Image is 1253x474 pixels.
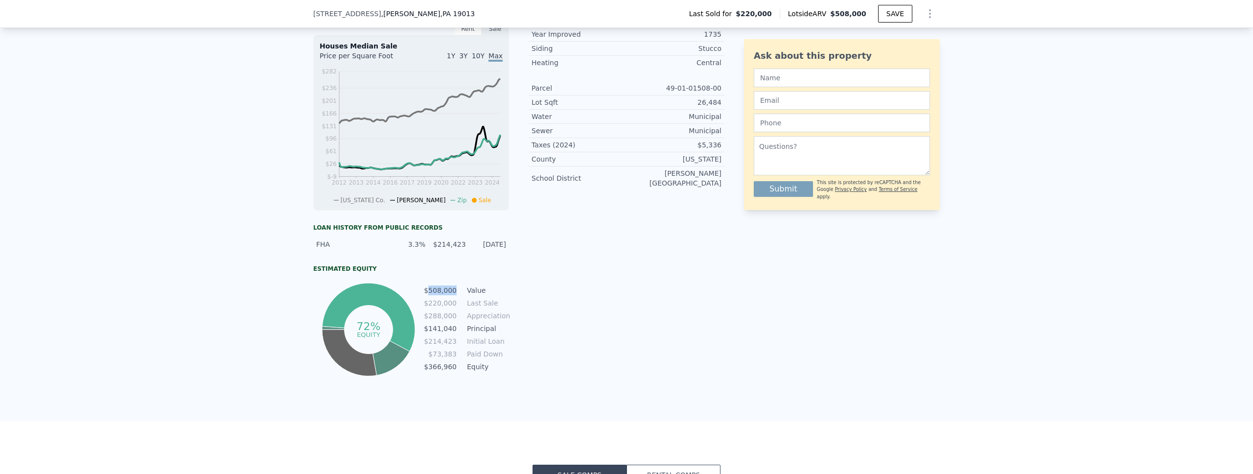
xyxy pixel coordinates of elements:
a: Terms of Service [879,187,917,192]
span: Lotside ARV [788,9,830,19]
div: Parcel [532,83,626,93]
div: $214,423 [431,239,465,249]
td: $141,040 [423,323,457,334]
button: Show Options [920,4,940,24]
td: Principal [465,323,509,334]
tspan: $131 [322,123,337,130]
div: Municipal [626,112,721,121]
div: This site is protected by reCAPTCHA and the Google and apply. [817,179,930,200]
tspan: $166 [322,110,337,117]
tspan: 2023 [468,179,483,186]
tspan: $26 [325,161,337,167]
tspan: $96 [325,135,337,142]
tspan: 2019 [417,179,432,186]
td: $73,383 [423,349,457,359]
tspan: 2013 [348,179,364,186]
div: Siding [532,44,626,53]
tspan: 2022 [451,179,466,186]
div: Rent [454,23,482,35]
tspan: 2020 [434,179,449,186]
span: [PERSON_NAME] [397,197,446,204]
span: Last Sold for [689,9,736,19]
td: $220,000 [423,298,457,308]
td: $214,423 [423,336,457,347]
tspan: 2017 [400,179,415,186]
div: [US_STATE] [626,154,721,164]
div: Heating [532,58,626,68]
div: Price per Square Foot [320,51,411,67]
div: $5,336 [626,140,721,150]
div: Estimated Equity [313,265,509,273]
tspan: 2012 [332,179,347,186]
div: Sale [482,23,509,35]
tspan: $201 [322,97,337,104]
tspan: $282 [322,68,337,75]
tspan: 2016 [383,179,398,186]
tspan: 2014 [366,179,381,186]
div: Year Improved [532,29,626,39]
td: Appreciation [465,310,509,321]
div: 26,484 [626,97,721,107]
span: $508,000 [830,10,866,18]
td: Paid Down [465,349,509,359]
span: , PA 19013 [441,10,475,18]
span: 3Y [459,52,467,60]
div: Sewer [532,126,626,136]
div: FHA [316,239,385,249]
button: SAVE [878,5,912,23]
div: Lot Sqft [532,97,626,107]
span: [STREET_ADDRESS] [313,9,381,19]
span: Sale [479,197,491,204]
td: Initial Loan [465,336,509,347]
div: 3.3% [391,239,425,249]
div: [DATE] [472,239,506,249]
tspan: equity [357,331,380,338]
td: $508,000 [423,285,457,296]
div: Ask about this property [754,49,930,63]
div: Loan history from public records [313,224,509,232]
td: Last Sale [465,298,509,308]
div: Water [532,112,626,121]
div: Taxes (2024) [532,140,626,150]
span: $220,000 [736,9,772,19]
div: 49-01-01508-00 [626,83,721,93]
tspan: $236 [322,85,337,92]
div: County [532,154,626,164]
div: [PERSON_NAME][GEOGRAPHIC_DATA] [626,168,721,188]
div: Central [626,58,721,68]
input: Phone [754,114,930,132]
td: $366,960 [423,361,457,372]
div: Municipal [626,126,721,136]
span: [US_STATE] Co. [341,197,385,204]
div: School District [532,173,626,183]
span: 10Y [472,52,485,60]
td: Equity [465,361,509,372]
span: , [PERSON_NAME] [381,9,475,19]
td: Value [465,285,509,296]
input: Name [754,69,930,87]
div: 1735 [626,29,721,39]
button: Submit [754,181,813,197]
div: Houses Median Sale [320,41,503,51]
td: $288,000 [423,310,457,321]
tspan: $61 [325,148,337,155]
tspan: 72% [356,320,380,332]
input: Email [754,91,930,110]
tspan: 2024 [485,179,500,186]
tspan: $-9 [327,173,337,180]
span: 1Y [447,52,455,60]
span: Zip [457,197,466,204]
span: Max [488,52,503,62]
a: Privacy Policy [835,187,867,192]
div: Stucco [626,44,721,53]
